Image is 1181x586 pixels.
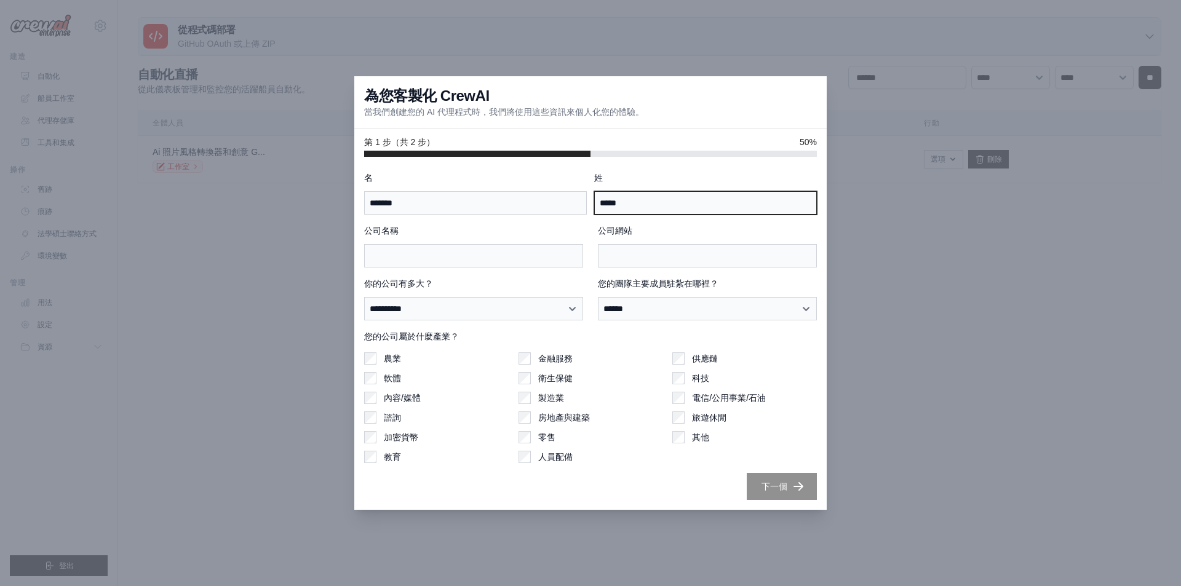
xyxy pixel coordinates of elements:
font: 公司名稱 [364,226,399,236]
font: 你的公司有多大？ [364,279,433,288]
font: 公司網站 [598,226,632,236]
font: 製造業 [538,393,564,403]
font: 內容/媒體 [384,393,421,403]
font: 名 [364,173,373,183]
font: 旅遊休閒 [692,413,726,422]
font: 當我們創建您的 AI 代理程式時，我們將使用這些資訊來個人化您的體驗。 [364,107,644,117]
font: 姓 [594,173,603,183]
iframe: 聊天小工具 [1119,527,1181,586]
font: 電信/公用事業/石油 [692,393,766,403]
font: 教育 [384,452,401,462]
font: 諮詢 [384,413,401,422]
font: 房地產與建築 [538,413,590,422]
font: 軟體 [384,373,401,383]
font: 零售 [538,432,555,442]
font: 其他 [692,432,709,442]
font: 科技 [692,373,709,383]
font: 您的公司屬於什麼產業？ [364,331,459,341]
font: 下一個 [761,481,787,491]
font: 第 1 步（共 2 步） [364,137,435,147]
font: 為您客製化 CrewAI [364,87,490,104]
font: 加密貨幣 [384,432,418,442]
font: 人員配備 [538,452,573,462]
font: 金融服務 [538,354,573,363]
font: 農業 [384,354,401,363]
font: 50% [800,137,817,147]
font: 供應鏈 [692,354,718,363]
font: 衛生保健 [538,373,573,383]
font: 您的團隊主要成員駐紮在哪裡？ [598,279,718,288]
